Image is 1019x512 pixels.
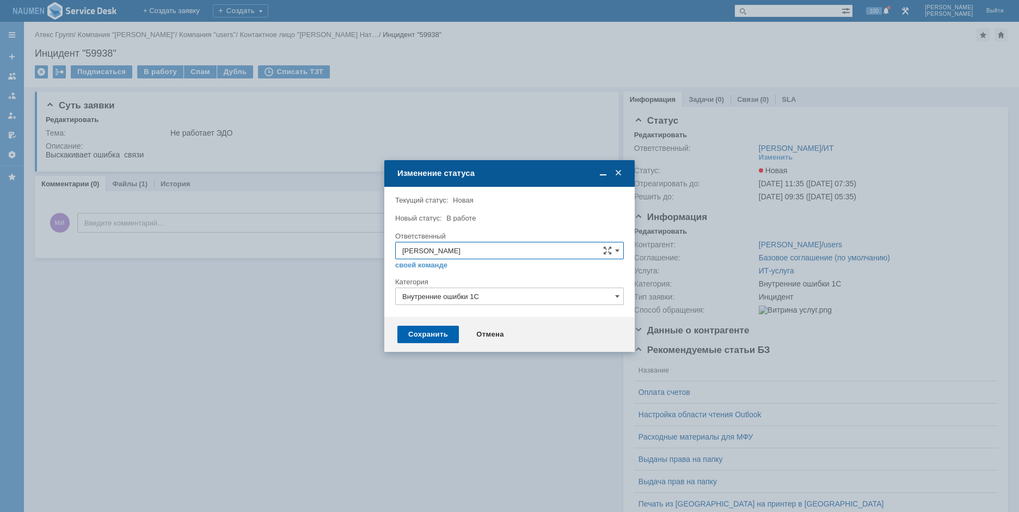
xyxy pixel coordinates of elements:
[395,233,622,240] div: Ответственный
[453,196,474,204] span: Новая
[613,168,624,178] span: Закрыть
[397,168,624,178] div: Изменение статуса
[395,196,448,204] label: Текущий статус:
[395,278,622,285] div: Категория
[395,261,447,270] a: своей команде
[603,246,612,255] span: Сложная форма
[598,168,609,178] span: Свернуть (Ctrl + M)
[446,214,476,222] span: В работе
[395,214,442,222] label: Новый статус:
